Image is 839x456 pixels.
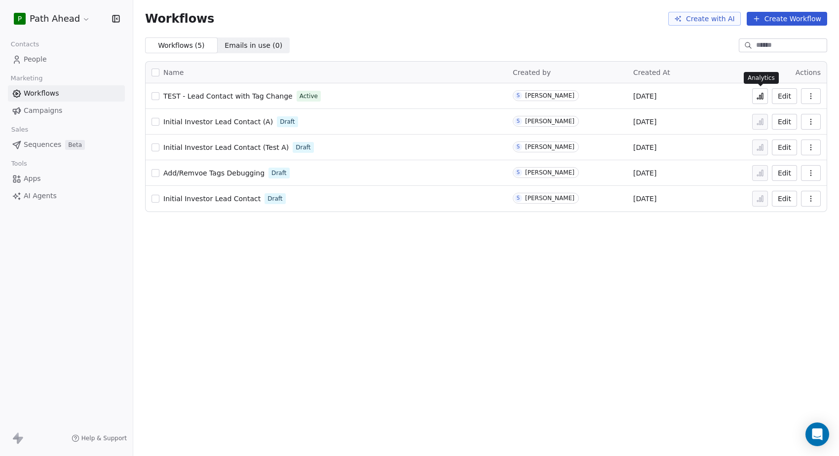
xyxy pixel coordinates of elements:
span: People [24,54,47,65]
span: Workflows [145,12,214,26]
div: S [517,117,520,125]
span: TEST - Lead Contact with Tag Change [163,92,293,100]
button: PPath Ahead [12,10,92,27]
button: Create with AI [668,12,741,26]
a: Initial Investor Lead Contact [163,194,261,204]
p: Analytics [748,74,775,82]
span: [DATE] [633,142,656,152]
div: Open Intercom Messenger [805,422,829,446]
div: [PERSON_NAME] [525,92,574,99]
a: Add/Remvoe Tags Debugging [163,168,265,178]
span: Emails in use ( 0 ) [225,40,282,51]
a: TEST - Lead Contact with Tag Change [163,91,293,101]
span: Campaigns [24,105,62,116]
div: S [517,143,520,151]
div: S [517,194,520,202]
span: Initial Investor Lead Contact [163,195,261,203]
span: Created At [633,69,670,76]
span: Created by [513,69,551,76]
span: Draft [267,194,282,203]
span: Initial Investor Lead Contact (Test A) [163,143,289,151]
div: S [517,169,520,176]
span: Sequences [24,140,61,150]
span: Draft [280,117,295,126]
div: S [517,92,520,100]
span: Draft [271,169,286,177]
span: [DATE] [633,194,656,204]
span: Beta [65,140,85,150]
span: Apps [24,174,41,184]
span: P [18,14,22,24]
div: [PERSON_NAME] [525,195,574,202]
span: Workflows [24,88,59,99]
span: Help & Support [81,434,127,442]
a: Workflows [8,85,125,102]
button: Create Workflow [747,12,827,26]
button: Edit [772,140,797,155]
span: Tools [7,156,31,171]
span: Draft [296,143,310,152]
a: Initial Investor Lead Contact (A) [163,117,273,127]
span: Name [163,68,184,78]
div: [PERSON_NAME] [525,169,574,176]
span: Active [300,92,318,101]
span: Sales [7,122,33,137]
span: [DATE] [633,91,656,101]
button: Edit [772,88,797,104]
span: [DATE] [633,168,656,178]
a: Initial Investor Lead Contact (Test A) [163,142,289,152]
a: SequencesBeta [8,137,125,153]
span: Add/Remvoe Tags Debugging [163,169,265,177]
button: Edit [772,191,797,207]
button: Edit [772,114,797,130]
a: AI Agents [8,188,125,204]
div: [PERSON_NAME] [525,143,574,150]
span: Path Ahead [30,12,80,25]
span: Initial Investor Lead Contact (A) [163,118,273,126]
a: Help & Support [72,434,127,442]
span: Contacts [6,37,43,52]
div: [PERSON_NAME] [525,118,574,125]
a: Apps [8,171,125,187]
span: Marketing [6,71,47,86]
span: AI Agents [24,191,57,201]
span: [DATE] [633,117,656,127]
a: People [8,51,125,68]
button: Edit [772,165,797,181]
span: Actions [796,69,821,76]
a: Campaigns [8,103,125,119]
